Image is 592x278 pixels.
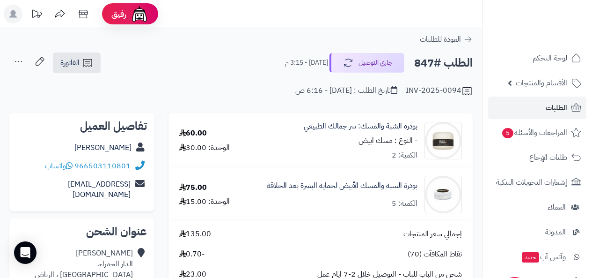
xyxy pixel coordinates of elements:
[488,171,586,194] a: إشعارات التحويلات البنكية
[179,143,230,153] div: الوحدة: 30.00
[179,128,207,139] div: 60.00
[488,121,586,144] a: المراجعات والأسئلة5
[60,57,80,68] span: الفاتورة
[522,252,539,263] span: جديد
[420,34,473,45] a: العودة للطلبات
[545,225,566,239] span: المدونة
[130,5,149,23] img: ai-face.png
[516,76,567,90] span: الأقسام والمنتجات
[533,52,567,65] span: لوحة التحكم
[392,150,417,161] div: الكمية: 2
[285,58,328,68] small: [DATE] - 3:15 م
[488,246,586,268] a: وآتس آبجديد
[403,229,462,240] span: إجمالي سعر المنتجات
[179,229,211,240] span: 135.00
[179,249,205,260] span: -0.70
[295,85,397,96] div: تاريخ الطلب : [DATE] - 6:16 ص
[425,122,461,159] img: 1753646505-747fb9eb-9888-49ee-9af0-f036b837c0be-90x90.jpeg
[25,5,48,26] a: تحديثات المنصة
[488,196,586,218] a: العملاء
[358,135,417,146] small: - النوع : مسك ابيض
[501,126,567,139] span: المراجعات والأسئلة
[111,8,126,20] span: رفيق
[179,182,207,193] div: 75.00
[414,53,473,73] h2: الطلب #847
[548,201,566,214] span: العملاء
[528,25,583,45] img: logo-2.png
[329,53,404,73] button: جاري التوصيل
[392,198,417,209] div: الكمية: 5
[546,101,567,114] span: الطلبات
[45,160,73,172] a: واتساب
[53,53,101,73] a: الفاتورة
[179,196,230,207] div: الوحدة: 15.00
[488,146,586,169] a: طلبات الإرجاع
[14,241,37,264] div: Open Intercom Messenger
[17,226,147,237] h2: عنوان الشحن
[502,128,513,138] span: 5
[408,249,462,260] span: نقاط المكافآت (70)
[17,120,147,132] h2: تفاصيل العميل
[425,176,461,213] img: 1744627361-IMG_3153-90x90.jpeg
[267,180,417,191] a: بودرة الشبة والمسك الأبيض لحماية البشرة بعد الحلاقة
[74,142,132,153] a: [PERSON_NAME]
[496,176,567,189] span: إشعارات التحويلات البنكية
[304,121,417,132] a: بودرة الشبة والمسك: سر جمالك الطبيعي
[74,160,131,172] a: 966503110801
[488,97,586,119] a: الطلبات
[488,47,586,69] a: لوحة التحكم
[488,221,586,243] a: المدونة
[406,85,473,97] div: INV-2025-0094
[420,34,461,45] span: العودة للطلبات
[68,179,131,201] a: [EMAIL_ADDRESS][DOMAIN_NAME]
[521,250,566,263] span: وآتس آب
[529,151,567,164] span: طلبات الإرجاع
